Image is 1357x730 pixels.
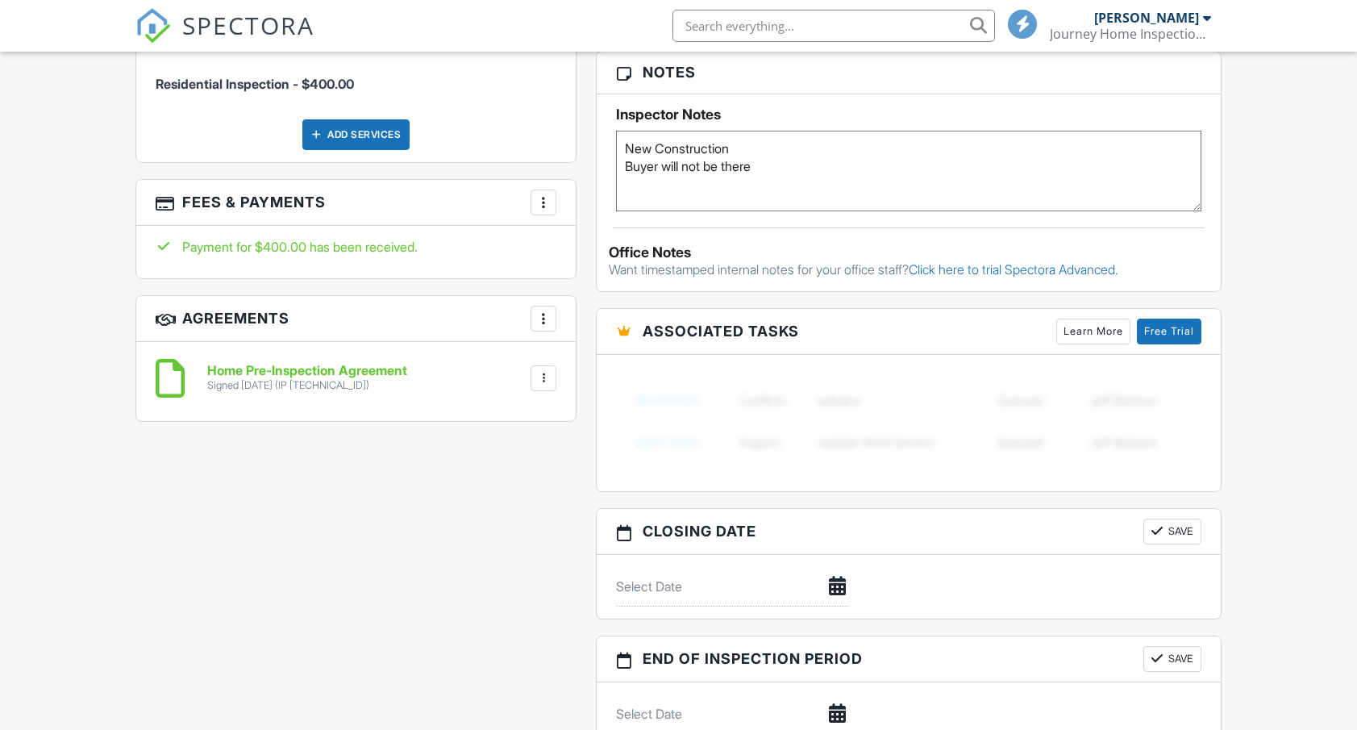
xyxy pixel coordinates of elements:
div: [PERSON_NAME] [1094,10,1199,26]
li: Service: Residential Inspection [156,46,556,106]
span: Closing date [643,520,756,542]
button: Save [1143,519,1201,544]
a: Click here to trial Spectora Advanced. [909,261,1118,277]
span: Associated Tasks [643,320,799,342]
h3: Notes [597,52,1220,94]
div: Add Services [302,119,410,150]
div: Office Notes [609,244,1208,261]
img: blurred-tasks-251b60f19c3f713f9215ee2a18cbf2105fc2d72fcd585247cf5e9ec0c957c1dd.png [616,367,1201,475]
input: Select Date [616,567,848,607]
div: Payment for $400.00 has been received. [156,238,556,256]
button: Save [1143,646,1201,672]
div: Signed [DATE] (IP [TECHNICAL_ID]) [207,379,407,392]
h6: Home Pre-Inspection Agreement [207,364,407,378]
h5: Inspector Notes [616,106,1201,123]
a: Home Pre-Inspection Agreement Signed [DATE] (IP [TECHNICAL_ID]) [207,364,407,392]
a: SPECTORA [135,22,314,56]
h3: Fees & Payments [136,180,576,226]
p: Want timestamped internal notes for your office staff? [609,261,1208,278]
div: Journey Home Inspection Services [1050,26,1211,42]
span: Residential Inspection - $400.00 [156,76,354,92]
input: Search everything... [672,10,995,42]
a: Free Trial [1137,319,1201,344]
img: The Best Home Inspection Software - Spectora [135,8,171,44]
h3: Agreements [136,296,576,342]
a: Learn More [1056,319,1130,344]
textarea: New Construction Buyer will not be there [616,131,1201,211]
span: End of Inspection Period [643,648,863,670]
span: SPECTORA [182,8,314,42]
